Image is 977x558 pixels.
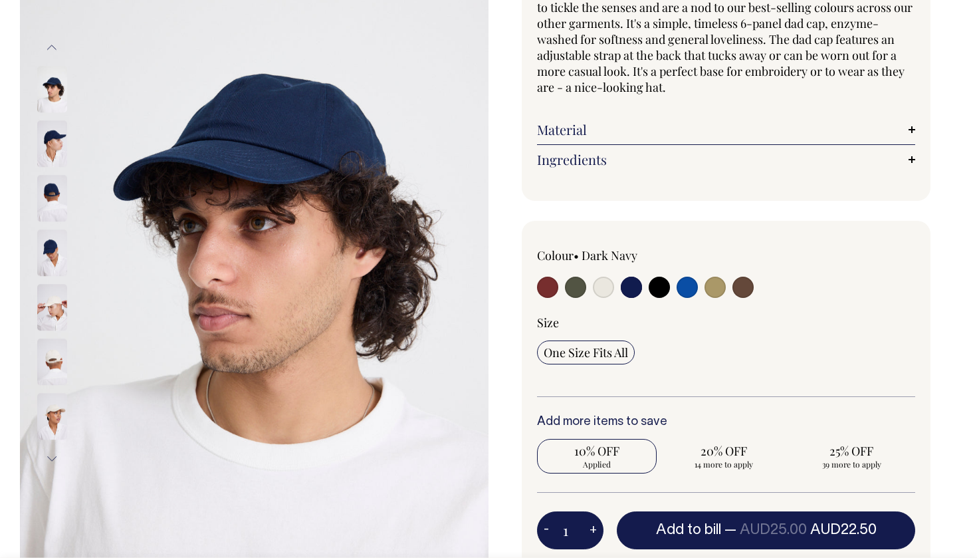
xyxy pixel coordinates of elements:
span: 20% OFF [671,443,778,459]
span: — [724,523,877,537]
button: Next [42,444,62,474]
button: Add to bill —AUD25.00AUD22.50 [617,511,915,549]
input: 25% OFF 39 more to apply [792,439,911,474]
img: dark-navy [37,176,67,222]
span: Applied [544,459,650,470]
a: Ingredients [537,152,915,168]
div: Colour [537,247,689,263]
button: + [583,517,603,544]
span: AUD25.00 [740,523,807,537]
span: Add to bill [656,523,721,537]
img: natural [37,339,67,386]
span: 39 more to apply [798,459,905,470]
img: dark-navy [37,67,67,113]
input: One Size Fits All [537,341,635,364]
span: 14 more to apply [671,459,778,470]
h6: Add more items to save [537,416,915,429]
img: dark-navy [37,230,67,277]
button: - [537,517,556,544]
button: Previous [42,33,62,63]
span: 10% OFF [544,443,650,459]
span: AUD22.50 [810,523,877,537]
img: natural [37,394,67,440]
span: One Size Fits All [544,345,628,360]
img: dark-navy [37,121,67,168]
span: • [574,247,579,263]
a: Material [537,122,915,138]
input: 10% OFF Applied [537,439,657,474]
label: Dark Navy [582,247,637,263]
span: 25% OFF [798,443,905,459]
div: Size [537,315,915,331]
img: natural [37,285,67,331]
input: 20% OFF 14 more to apply [665,439,784,474]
